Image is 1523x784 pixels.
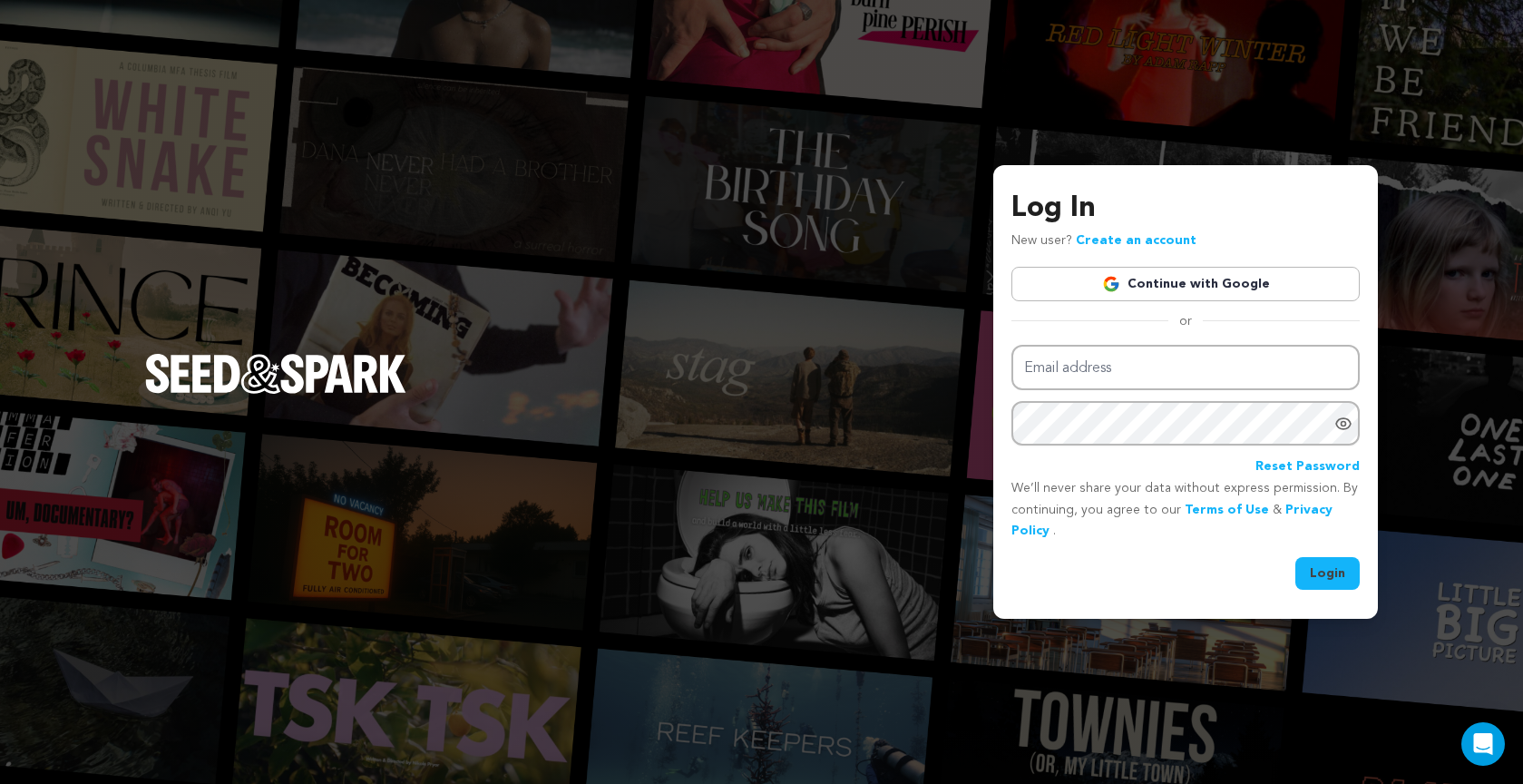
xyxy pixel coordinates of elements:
p: New user? [1011,230,1196,252]
a: Seed&Spark Homepage [145,354,406,430]
h3: Log In [1011,187,1360,230]
img: Google logo [1102,275,1120,293]
input: Email address [1011,345,1360,391]
a: Terms of Use [1185,504,1269,516]
a: Show password as plain text. Warning: this will display your password on the screen. [1334,415,1352,433]
a: Create an account [1076,234,1196,247]
img: Seed&Spark Logo [145,354,406,394]
span: or [1168,312,1203,330]
a: Reset Password [1255,456,1360,478]
div: Open Intercom Messenger [1461,722,1505,766]
button: Login [1295,557,1360,590]
a: Continue with Google [1011,267,1360,301]
p: We’ll never share your data without express permission. By continuing, you agree to our & . [1011,478,1360,543]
